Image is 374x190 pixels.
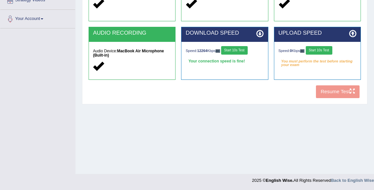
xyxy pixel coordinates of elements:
strong: 0 [290,49,292,53]
div: Speed: Kbps [186,46,264,56]
h2: AUDIO RECORDING [93,30,171,36]
a: Back to English Wise [331,178,374,183]
strong: MacBook Air Microphone (Built-in) [93,49,164,58]
h2: UPLOAD SPEED [279,30,357,36]
a: Your Account [0,10,75,26]
div: Your connection speed is fine! [186,57,264,66]
h2: DOWNLOAD SPEED [186,30,264,36]
button: Start 10s Test [221,46,248,55]
em: You must perform the test before starting your exam [279,57,357,66]
img: ajax-loader-fb-connection.gif [216,49,220,52]
button: Start 10s Test [306,46,332,55]
img: ajax-loader-fb-connection.gif [300,49,305,52]
strong: 12264 [197,49,207,53]
div: 2025 © All Rights Reserved [252,174,374,183]
div: Speed: Kbps [279,46,357,56]
h5: Audio Device: [93,49,171,58]
strong: English Wise. [266,178,293,183]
